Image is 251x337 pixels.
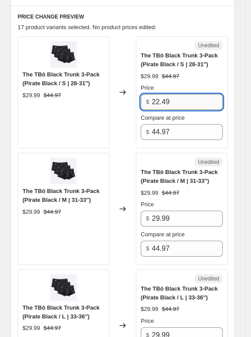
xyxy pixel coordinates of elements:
[22,208,40,216] div: $29.99
[22,324,40,333] div: $29.99
[141,305,158,314] div: $29.99
[18,24,156,30] span: 17 product variants selected. No product prices edited:
[198,159,219,166] span: Unedited
[141,52,218,68] span: The TBô Black Trunk 3-Pack (Pirate Black / S | 28-31″)
[22,304,100,320] span: The TBô Black Trunk 3-Pack (Pirate Black / L | 33-36″)
[141,72,158,81] div: $29.99
[141,169,218,184] span: The TBô Black Trunk 3-Pack (Pirate Black / M | 31-33″)
[50,41,77,68] img: TheTBoTrunk3Pack-Black_80x.jpg
[198,275,219,282] span: Unedited
[141,231,185,238] span: Compare at price
[198,42,219,49] span: Unedited
[22,91,40,100] div: $29.99
[44,91,61,100] strike: $44.97
[18,13,228,20] h6: PRICE CHANGE PREVIEW
[141,318,154,324] span: Price
[141,285,218,301] span: The TBô Black Trunk 3-Pack (Pirate Black / L | 33-36″)
[44,208,61,216] strike: $44.97
[162,189,180,197] strike: $44.97
[162,72,180,81] strike: $44.97
[146,98,149,105] span: $
[146,129,149,135] span: $
[141,189,158,197] div: $29.99
[141,201,154,208] span: Price
[146,215,149,222] span: $
[22,188,100,203] span: The TBô Black Trunk 3-Pack (Pirate Black / M | 31-33″)
[50,158,77,184] img: TheTBoTrunk3Pack-Black_80x.jpg
[162,305,180,314] strike: $44.97
[44,324,61,333] strike: $44.97
[141,114,185,121] span: Compare at price
[50,274,77,301] img: TheTBoTrunk3Pack-Black_80x.jpg
[146,245,149,252] span: $
[22,71,100,87] span: The TBô Black Trunk 3-Pack (Pirate Black / S | 28-31″)
[141,84,154,91] span: Price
